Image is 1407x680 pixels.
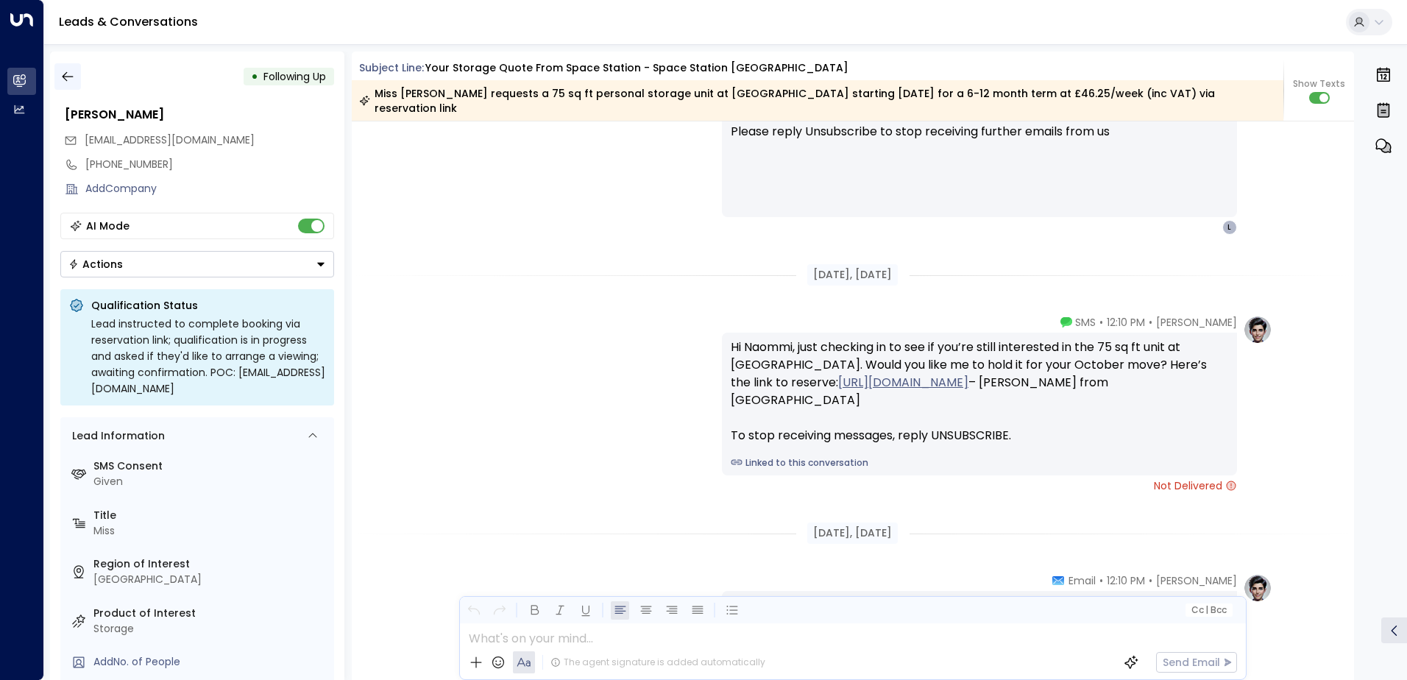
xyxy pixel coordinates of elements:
[85,132,255,147] span: [EMAIL_ADDRESS][DOMAIN_NAME]
[807,523,898,544] div: [DATE], [DATE]
[93,606,328,621] label: Product of Interest
[359,60,424,75] span: Subject Line:
[1243,573,1272,603] img: profile-logo.png
[251,63,258,90] div: •
[425,60,848,76] div: Your storage quote from Space Station - Space Station [GEOGRAPHIC_DATA]
[1191,605,1226,615] span: Cc Bcc
[1154,478,1237,493] span: Not Delivered
[1075,315,1096,330] span: SMS
[731,456,1228,470] a: Linked to this conversation
[550,656,765,669] div: The agent signature is added automatically
[85,132,255,148] span: leanneshaw55@gmail.com
[59,13,198,30] a: Leads & Conversations
[1293,77,1345,91] span: Show Texts
[93,556,328,572] label: Region of Interest
[1222,220,1237,235] div: L
[93,474,328,489] div: Given
[1107,315,1145,330] span: 12:10 PM
[68,258,123,271] div: Actions
[263,69,326,84] span: Following Up
[60,251,334,277] button: Actions
[359,86,1275,116] div: Miss [PERSON_NAME] requests a 75 sq ft personal storage unit at [GEOGRAPHIC_DATA] starting [DATE]...
[1099,573,1103,588] span: •
[1107,573,1145,588] span: 12:10 PM
[464,601,483,620] button: Undo
[93,458,328,474] label: SMS Consent
[807,264,898,286] div: [DATE], [DATE]
[838,374,968,392] a: [URL][DOMAIN_NAME]
[1099,315,1103,330] span: •
[1068,573,1096,588] span: Email
[1149,573,1152,588] span: •
[60,251,334,277] div: Button group with a nested menu
[1243,315,1272,344] img: profile-logo.png
[93,621,328,637] div: Storage
[731,339,1228,445] div: Hi Naommi, just checking in to see if you’re still interested in the 75 sq ft unit at [GEOGRAPHIC...
[1185,603,1232,617] button: Cc|Bcc
[1156,573,1237,588] span: [PERSON_NAME]
[85,181,334,196] div: AddCompany
[490,601,508,620] button: Redo
[91,298,325,313] p: Qualification Status
[1149,315,1152,330] span: •
[67,428,165,444] div: Lead Information
[1156,315,1237,330] span: [PERSON_NAME]
[93,523,328,539] div: Miss
[65,106,334,124] div: [PERSON_NAME]
[85,157,334,172] div: [PHONE_NUMBER]
[93,654,328,670] div: AddNo. of People
[1205,605,1208,615] span: |
[93,508,328,523] label: Title
[91,316,325,397] div: Lead instructed to complete booking via reservation link; qualification is in progress and asked ...
[93,572,328,587] div: [GEOGRAPHIC_DATA]
[86,219,130,233] div: AI Mode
